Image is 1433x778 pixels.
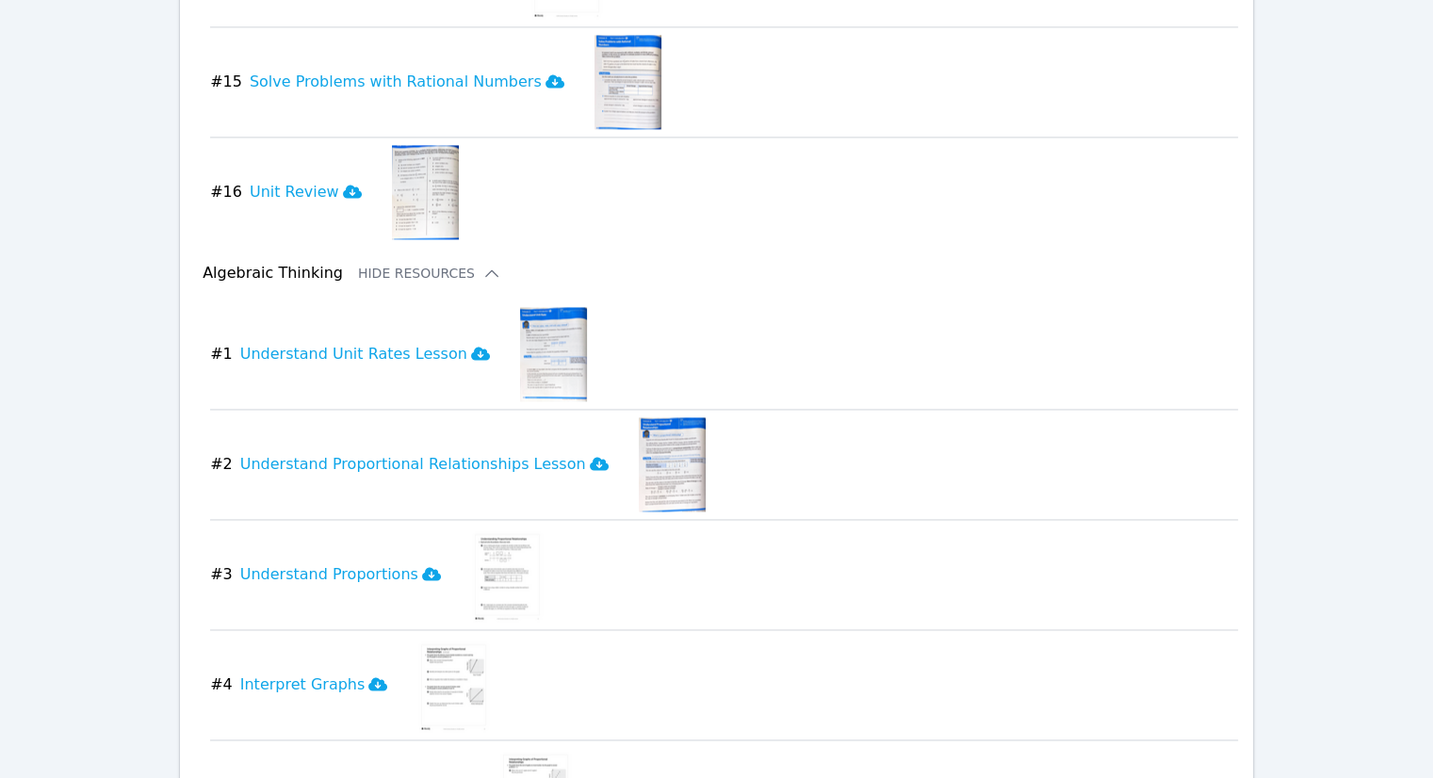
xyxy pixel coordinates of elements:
img: Understand Unit Rates Lesson [520,307,587,401]
button: #16Unit Review [210,145,377,239]
h3: Unit Review [250,181,362,203]
h3: Algebraic Thinking [203,262,343,284]
h3: Interpret Graphs [240,673,388,696]
img: Interpret Graphs [417,638,490,732]
button: Hide Resources [358,264,501,283]
img: Solve Problems with Rational Numbers [594,35,661,129]
button: #3Understand Proportions [210,527,456,622]
span: # 3 [210,563,233,586]
h3: Understand Proportional Relationships Lesson [240,453,609,476]
span: # 2 [210,453,233,476]
button: #4Interpret Graphs [210,638,402,732]
button: #2Understand Proportional Relationships Lesson [210,417,623,511]
h3: Understand Proportions [240,563,441,586]
span: # 15 [210,71,242,93]
button: #1Understand Unit Rates Lesson [210,307,505,401]
button: #15Solve Problems with Rational Numbers [210,35,579,129]
img: Unit Review [392,145,459,239]
h3: Solve Problems with Rational Numbers [250,71,564,93]
span: # 4 [210,673,233,696]
h3: Understand Unit Rates Lesson [240,343,490,365]
span: # 1 [210,343,233,365]
img: Understand Proportions [471,527,544,622]
img: Understand Proportional Relationships Lesson [639,417,706,511]
span: # 16 [210,181,242,203]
